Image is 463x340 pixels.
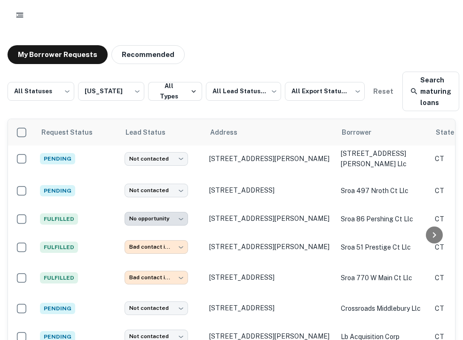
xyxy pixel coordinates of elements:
p: [STREET_ADDRESS] [209,304,331,312]
span: Address [210,127,250,138]
p: [STREET_ADDRESS] [209,186,331,194]
p: crossroads middlebury llc [341,303,425,314]
span: Borrower [342,127,384,138]
p: sroa 86 pershing ct llc [341,214,425,224]
span: Request Status [41,127,105,138]
div: All Lead Statuses [206,79,281,104]
span: Lead Status [126,127,178,138]
button: My Borrower Requests [8,45,108,64]
span: Fulfilled [40,242,78,253]
div: All Export Statuses [285,79,365,104]
div: No opportunity [125,212,188,226]
th: Address [204,119,336,146]
span: Pending [40,185,75,196]
p: [STREET_ADDRESS][PERSON_NAME] [209,214,331,223]
div: Bad contact info [125,271,188,284]
button: All Types [148,82,202,101]
th: Borrower [336,119,430,146]
button: Reset [369,82,399,101]
button: Recommended [111,45,185,64]
th: Lead Status [120,119,204,146]
div: Not contacted [125,301,188,315]
div: [US_STATE] [78,79,145,104]
span: Pending [40,303,75,314]
span: Pending [40,153,75,164]
div: Not contacted [125,184,188,197]
p: sroa 51 prestige ct llc [341,242,425,252]
div: Bad contact info [125,240,188,254]
p: sroa 497 nroth ct llc [341,186,425,196]
iframe: Chat Widget [416,265,463,310]
p: [STREET_ADDRESS][PERSON_NAME] llc [341,148,425,169]
span: Fulfilled [40,213,78,225]
div: All Statuses [8,79,74,104]
th: Request Status [35,119,120,146]
a: Search maturing loans [402,72,459,111]
p: [STREET_ADDRESS][PERSON_NAME] [209,243,331,251]
span: Fulfilled [40,272,78,283]
p: [STREET_ADDRESS] [209,273,331,282]
p: [STREET_ADDRESS][PERSON_NAME] [209,154,331,163]
div: Not contacted [125,152,188,166]
p: sroa 770 w main ct llc [341,273,425,283]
